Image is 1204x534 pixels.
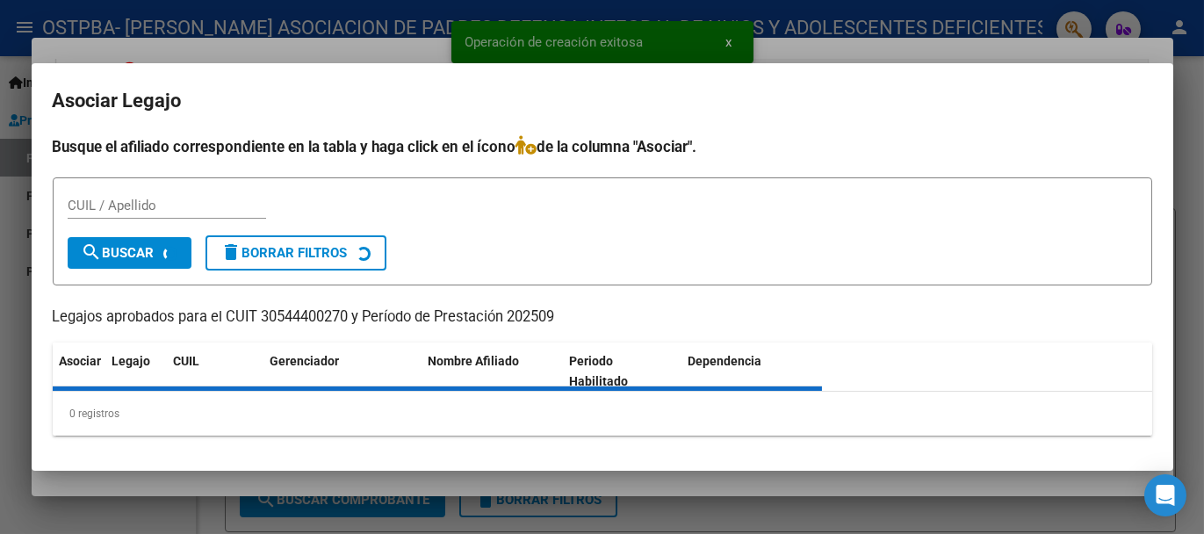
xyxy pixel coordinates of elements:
datatable-header-cell: Legajo [105,343,167,400]
span: Gerenciador [270,354,340,368]
div: Open Intercom Messenger [1144,474,1186,516]
span: Buscar [82,245,155,261]
span: Periodo Habilitado [569,354,628,388]
span: Borrar Filtros [221,245,348,261]
button: Borrar Filtros [205,235,386,271]
datatable-header-cell: Dependencia [681,343,822,400]
div: 0 registros [53,392,1152,436]
h4: Busque el afiliado correspondiente en la tabla y haga click en el ícono de la columna "Asociar". [53,135,1152,158]
span: Legajo [112,354,151,368]
datatable-header-cell: CUIL [167,343,263,400]
mat-icon: search [82,242,103,263]
datatable-header-cell: Periodo Habilitado [562,343,681,400]
datatable-header-cell: Asociar [53,343,105,400]
span: Dependencia [688,354,761,368]
p: Legajos aprobados para el CUIT 30544400270 y Período de Prestación 202509 [53,307,1152,328]
datatable-header-cell: Nombre Afiliado [422,343,563,400]
button: Buscar [68,237,191,269]
span: Asociar [60,354,102,368]
span: Nombre Afiliado [429,354,520,368]
datatable-header-cell: Gerenciador [263,343,422,400]
span: CUIL [174,354,200,368]
mat-icon: delete [221,242,242,263]
h2: Asociar Legajo [53,84,1152,118]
